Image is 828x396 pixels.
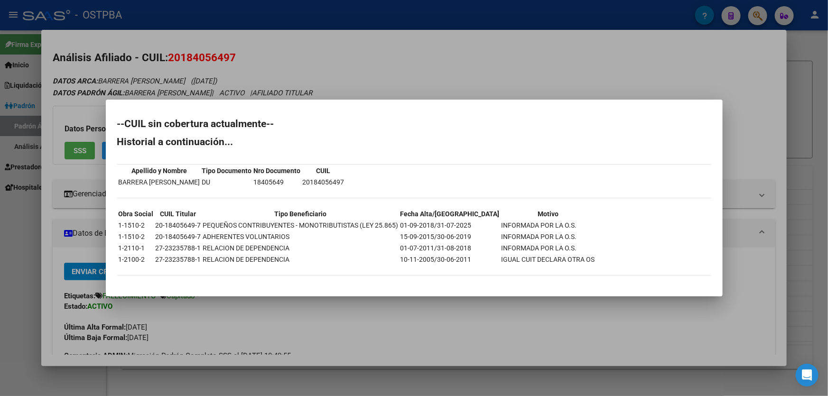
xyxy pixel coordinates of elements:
[400,254,500,265] td: 10-11-2005/30-06-2011
[203,220,399,230] td: PEQUEÑOS CONTRIBUYENTES - MONOTRIBUTISTAS (LEY 25.865)
[400,220,500,230] td: 01-09-2018/31-07-2025
[155,220,202,230] td: 20-18405649-7
[118,254,154,265] td: 1-2100-2
[118,220,154,230] td: 1-1510-2
[203,209,399,219] th: Tipo Beneficiario
[202,177,252,187] td: DU
[501,254,595,265] td: IGUAL CUIT DECLARA OTRA OS
[155,243,202,253] td: 27-23235788-1
[302,166,345,176] th: CUIL
[400,231,500,242] td: 15-09-2015/30-06-2019
[253,177,301,187] td: 18405649
[118,177,201,187] td: BARRERA [PERSON_NAME]
[796,364,819,387] div: Open Intercom Messenger
[400,209,500,219] th: Fecha Alta/[GEOGRAPHIC_DATA]
[117,119,711,129] h2: --CUIL sin cobertura actualmente--
[118,231,154,242] td: 1-1510-2
[253,166,301,176] th: Nro Documento
[203,243,399,253] td: RELACION DE DEPENDENCIA
[117,137,711,147] h2: Historial a continuación...
[155,254,202,265] td: 27-23235788-1
[118,209,154,219] th: Obra Social
[302,177,345,187] td: 20184056497
[155,209,202,219] th: CUIL Titular
[501,231,595,242] td: INFORMADA POR LA O.S.
[118,166,201,176] th: Apellido y Nombre
[501,243,595,253] td: INFORMADA POR LA O.S.
[400,243,500,253] td: 01-07-2011/31-08-2018
[203,254,399,265] td: RELACION DE DEPENDENCIA
[202,166,252,176] th: Tipo Documento
[501,209,595,219] th: Motivo
[501,220,595,230] td: INFORMADA POR LA O.S.
[155,231,202,242] td: 20-18405649-7
[203,231,399,242] td: ADHERENTES VOLUNTARIOS
[118,243,154,253] td: 1-2110-1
